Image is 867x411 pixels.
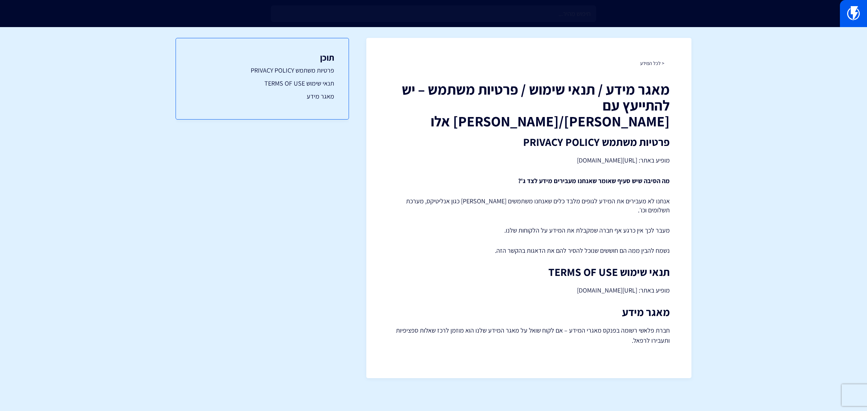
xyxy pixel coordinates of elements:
h3: תוכן [190,53,334,62]
p: מופיע באתר: [URL][DOMAIN_NAME] [388,285,670,295]
a: פרטיות משתמש PRIVACY POLICY [190,66,334,75]
a: מאגר מידע [190,92,334,101]
h1: מאגר מידע / תנאי שימוש / פרטיות משתמש – יש להתייעץ עם [PERSON_NAME]/[PERSON_NAME] אלו [388,81,670,129]
h2: מאגר מידע [388,306,670,318]
h2: פרטיות משתמש PRIVACY POLICY [388,136,670,148]
p: מופיע באתר: [URL][DOMAIN_NAME] [388,155,670,165]
a: < לכל המידע [640,60,664,66]
p: נשמח להבין ממה הם חוששים שנוכל להסיר להם את הדאגות בהקשר הזה. [388,246,670,255]
a: תנאי שימוש TERMS OF USE [190,79,334,88]
strong: מה הסיבה שיש סעיף שאומר שאנחנו מעבירים מידע לצד ג'? [518,177,670,185]
input: חיפוש מהיר... [271,5,596,22]
p: חברת פלאשי רשומה בפנקס מאגרי המידע – אם לקוח שואל על מאגר המידע שלנו הוא מוזמן לרכז שאלות ספציפיו... [388,325,670,346]
p: אנחנו לא מעבירים את המידע לגופים מלבד כלים שאנחנו משתמשים [PERSON_NAME] כגון אנליטיקס, מערכת תשלו... [388,196,670,215]
h2: תנאי שימוש TERMS OF USE [388,266,670,278]
p: מעבר לכך אין כרגע אף חברה שמקבלת את המידע על הלקוחות שלנו. [388,226,670,235]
